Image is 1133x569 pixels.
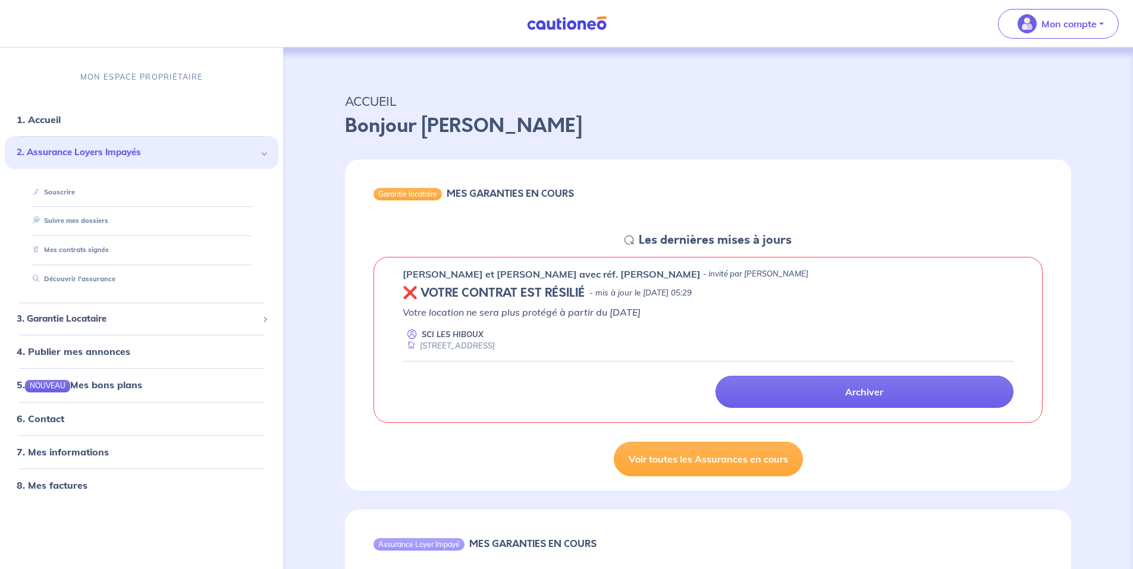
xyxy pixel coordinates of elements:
a: Suivre mes dossiers [28,216,108,225]
p: - mis à jour le [DATE] 05:29 [589,287,692,299]
em: Votre location ne sera plus protégé à partir du [DATE] [403,306,641,318]
a: 4. Publier mes annonces [17,345,130,357]
div: Garantie locataire [374,188,442,200]
a: Mes contrats signés [28,246,109,254]
p: SCI LES HIBOUX [422,329,484,340]
div: 4. Publier mes annonces [5,339,278,363]
div: 3. Garantie Locataire [5,307,278,331]
div: state: REVOKED, Context: ,IN-LANDLORD [403,286,1013,300]
a: 8. Mes factures [17,479,87,491]
p: ACCUEIL [345,90,1071,112]
a: Archiver [715,376,1013,408]
span: 2. Assurance Loyers Impayés [17,146,258,159]
div: 1. Accueil [5,108,278,131]
div: Souscrire [19,182,264,202]
h5: ❌ VOTRE CONTRAT EST RÉSILIÉ [403,286,585,300]
p: - invité par [PERSON_NAME] [703,268,808,280]
a: Voir toutes les Assurances en cours [614,442,803,476]
h6: MES GARANTIES EN COURS [469,538,597,549]
a: Découvrir l'assurance [28,275,115,283]
p: Archiver [845,386,883,398]
img: illu_account_valid_menu.svg [1018,14,1037,33]
div: Découvrir l'assurance [19,269,264,289]
h5: Les dernières mises à jours [639,233,792,247]
div: 7. Mes informations [5,439,278,463]
a: 7. Mes informations [17,445,109,457]
div: 2. Assurance Loyers Impayés [5,136,278,169]
span: 3. Garantie Locataire [17,312,258,326]
a: 6. Contact [17,412,64,424]
p: MON ESPACE PROPRIÉTAIRE [80,71,203,83]
button: illu_account_valid_menu.svgMon compte [998,9,1119,39]
div: 5.NOUVEAUMes bons plans [5,373,278,397]
div: 6. Contact [5,406,278,430]
a: 5.NOUVEAUMes bons plans [17,379,142,391]
div: [STREET_ADDRESS] [403,340,495,351]
div: 8. Mes factures [5,473,278,496]
a: 1. Accueil [17,114,61,125]
h6: MES GARANTIES EN COURS [447,188,574,199]
div: Suivre mes dossiers [19,211,264,231]
div: Mes contrats signés [19,240,264,260]
p: Mon compte [1041,17,1097,31]
div: Assurance Loyer Impayé [374,538,465,550]
img: Cautioneo [522,16,611,31]
p: [PERSON_NAME] et [PERSON_NAME] avec réf. [PERSON_NAME] [403,267,701,281]
a: Souscrire [28,187,75,196]
p: Bonjour [PERSON_NAME] [345,112,1071,140]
